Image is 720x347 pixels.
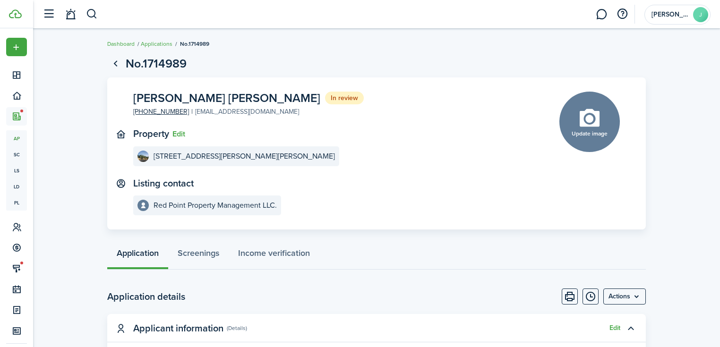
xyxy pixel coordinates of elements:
button: Open menu [603,288,646,305]
a: Messaging [592,2,610,26]
button: Timeline [583,288,599,305]
button: Search [86,6,98,22]
a: Go back [107,56,123,72]
a: ls [6,162,27,178]
h2: Application details [107,289,185,304]
button: Toggle accordion [623,320,639,336]
e-details-info-title: Red Point Property Management LLC. [154,201,277,210]
button: Edit [172,130,185,138]
span: [PERSON_NAME] [PERSON_NAME] [133,92,320,104]
a: ld [6,178,27,195]
span: Jacqueline [651,11,689,18]
panel-main-subtitle: (Details) [227,324,247,332]
button: Print [562,288,578,305]
button: Update image [559,92,620,152]
a: [PHONE_NUMBER] [133,107,189,117]
a: Income verification [229,241,319,270]
a: Dashboard [107,40,135,48]
e-details-info-title: [STREET_ADDRESS][PERSON_NAME][PERSON_NAME] [154,152,335,161]
panel-main-title: Applicant information [133,323,223,334]
button: Open resource center [614,6,630,22]
button: Edit [609,324,620,332]
h1: No.1714989 [126,55,187,73]
menu-btn: Actions [603,288,646,305]
img: 3918 S Brian Ave Caldwell [137,151,149,162]
a: Applications [141,40,172,48]
span: No.1714989 [180,40,209,48]
button: Open menu [6,38,27,56]
a: [EMAIL_ADDRESS][DOMAIN_NAME] [195,107,299,117]
status: In review [325,92,364,105]
a: Notifications [61,2,79,26]
avatar-text: J [693,7,708,22]
button: Open sidebar [40,5,58,23]
img: TenantCloud [9,9,22,18]
a: sc [6,146,27,162]
text-item: Listing contact [133,178,194,189]
a: ap [6,130,27,146]
a: Screenings [168,241,229,270]
a: pl [6,195,27,211]
text-item: Property [133,128,169,139]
